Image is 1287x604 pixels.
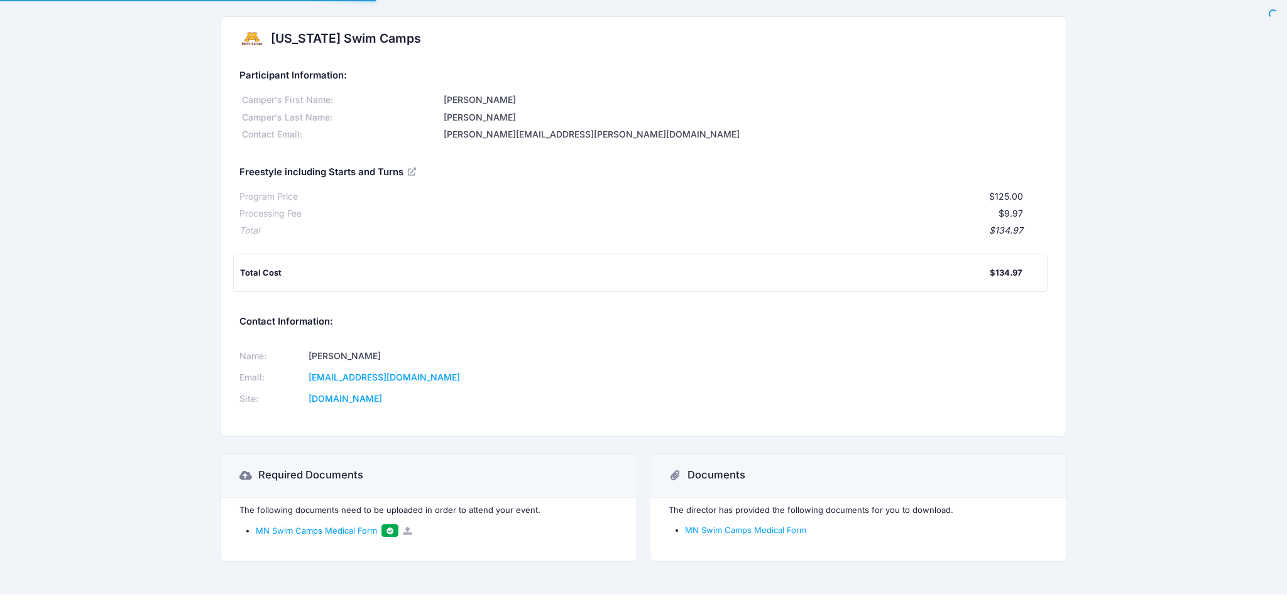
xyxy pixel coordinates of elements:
div: Camper's Last Name: [239,111,441,124]
div: Program Price [239,190,298,203]
td: [PERSON_NAME] [304,346,627,367]
div: Contact Email: [239,128,441,141]
td: Email: [239,367,304,389]
div: $134.97 [990,267,1022,279]
h5: Freestyle including Starts and Turns [239,167,418,178]
h5: Participant Information: [239,70,1047,82]
div: $9.97 [302,207,1022,220]
h3: Required Documents [258,469,363,482]
span: MN Swim Camps Medical Form [256,526,377,536]
p: The director has provided the following documents for you to download. [669,504,1048,517]
a: View Registration Details [408,166,418,177]
div: [PERSON_NAME][EMAIL_ADDRESS][PERSON_NAME][DOMAIN_NAME] [442,128,1048,141]
p: The following documents need to be uploaded in order to attend your event. [239,504,618,517]
div: Camper's First Name: [239,94,441,107]
span: $125.00 [989,191,1023,202]
a: MN Swim Camps Medical Form [685,525,806,535]
h5: Contact Information: [239,316,1047,328]
a: MN Swim Camps Medical Form [256,526,398,536]
h2: [US_STATE] Swim Camps [271,31,421,46]
h3: Documents [687,469,745,482]
td: Name: [239,346,304,367]
div: $134.97 [260,224,1022,237]
div: Total [239,224,260,237]
div: Total Cost [240,267,989,279]
a: [EMAIL_ADDRESS][DOMAIN_NAME] [309,372,460,382]
div: Processing Fee [239,207,302,220]
div: [PERSON_NAME] [442,111,1048,124]
td: Site: [239,389,304,410]
a: [DOMAIN_NAME] [309,393,382,404]
div: [PERSON_NAME] [442,94,1048,107]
